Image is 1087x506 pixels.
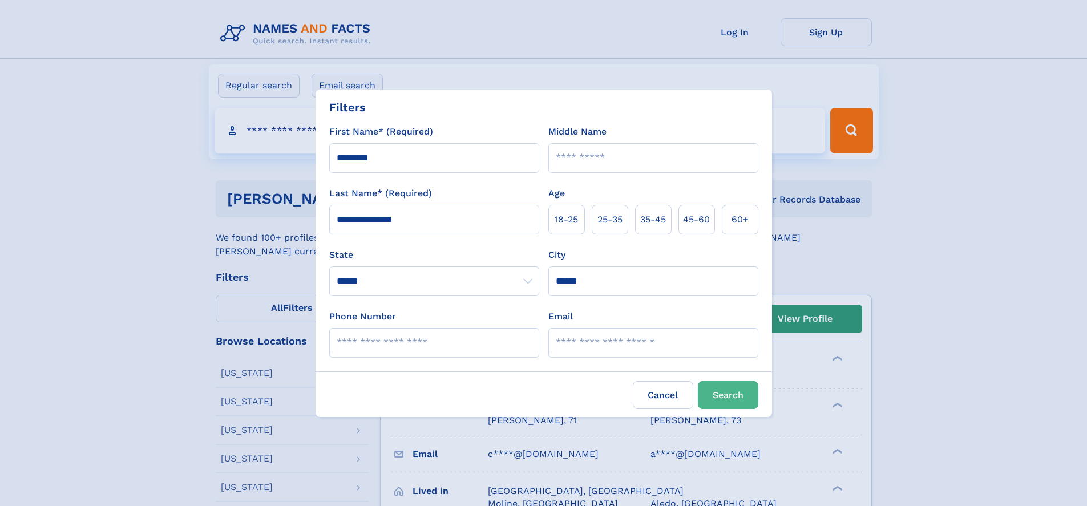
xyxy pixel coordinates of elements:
[683,213,710,226] span: 45‑60
[640,213,666,226] span: 35‑45
[555,213,578,226] span: 18‑25
[329,99,366,116] div: Filters
[597,213,623,226] span: 25‑35
[329,125,433,139] label: First Name* (Required)
[329,187,432,200] label: Last Name* (Required)
[329,310,396,323] label: Phone Number
[548,310,573,323] label: Email
[329,248,539,262] label: State
[548,187,565,200] label: Age
[732,213,749,226] span: 60+
[548,125,607,139] label: Middle Name
[548,248,565,262] label: City
[698,381,758,409] button: Search
[633,381,693,409] label: Cancel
